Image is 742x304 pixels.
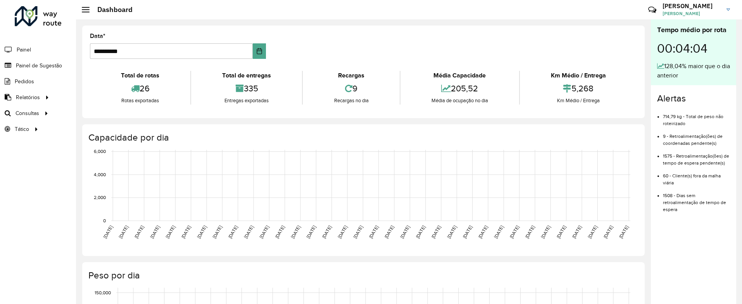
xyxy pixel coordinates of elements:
[90,5,133,14] h2: Dashboard
[477,225,488,239] text: [DATE]
[402,71,517,80] div: Média Capacidade
[15,77,34,86] span: Pedidos
[193,97,300,105] div: Entregas exportadas
[95,290,111,295] text: 150,000
[88,132,637,143] h4: Capacidade por dia
[402,97,517,105] div: Média de ocupação no dia
[94,172,106,177] text: 4,000
[663,167,730,186] li: 60 - Cliente(s) fora da malha viária
[663,127,730,147] li: 9 - Retroalimentação(ões) de coordenadas pendente(s)
[352,225,364,239] text: [DATE]
[305,80,397,97] div: 9
[17,46,31,54] span: Painel
[336,225,348,239] text: [DATE]
[522,80,635,97] div: 5,268
[663,10,721,17] span: [PERSON_NAME]
[663,107,730,127] li: 714,79 kg - Total de peso não roteirizado
[92,71,188,80] div: Total de rotas
[430,225,442,239] text: [DATE]
[493,225,504,239] text: [DATE]
[657,25,730,35] div: Tempo médio por rota
[193,80,300,97] div: 335
[663,147,730,167] li: 1575 - Retroalimentação(ões) de tempo de espera pendente(s)
[94,149,106,154] text: 6,000
[90,31,105,41] label: Data
[290,225,301,239] text: [DATE]
[94,195,106,200] text: 2,000
[368,225,379,239] text: [DATE]
[415,225,426,239] text: [DATE]
[663,2,721,10] h3: [PERSON_NAME]
[657,93,730,104] h4: Alertas
[657,35,730,62] div: 00:04:04
[399,225,411,239] text: [DATE]
[102,225,114,239] text: [DATE]
[305,71,397,80] div: Recargas
[509,225,520,239] text: [DATE]
[92,97,188,105] div: Rotas exportadas
[462,225,473,239] text: [DATE]
[15,125,29,133] span: Tático
[103,218,106,223] text: 0
[180,225,192,239] text: [DATE]
[196,225,207,239] text: [DATE]
[446,225,457,239] text: [DATE]
[165,225,176,239] text: [DATE]
[602,225,614,239] text: [DATE]
[149,225,160,239] text: [DATE]
[133,225,145,239] text: [DATE]
[253,43,266,59] button: Choose Date
[663,186,730,213] li: 1508 - Dias sem retroalimentação de tempo de espera
[16,109,39,117] span: Consultas
[657,62,730,80] div: 128,04% maior que o dia anterior
[274,225,285,239] text: [DATE]
[644,2,661,18] a: Contato Rápido
[571,225,582,239] text: [DATE]
[402,80,517,97] div: 205,52
[227,225,238,239] text: [DATE]
[522,97,635,105] div: Km Médio / Entrega
[524,225,535,239] text: [DATE]
[212,225,223,239] text: [DATE]
[522,71,635,80] div: Km Médio / Entrega
[118,225,129,239] text: [DATE]
[193,71,300,80] div: Total de entregas
[321,225,332,239] text: [DATE]
[16,62,62,70] span: Painel de Sugestão
[92,80,188,97] div: 26
[305,225,317,239] text: [DATE]
[618,225,629,239] text: [DATE]
[383,225,395,239] text: [DATE]
[540,225,551,239] text: [DATE]
[259,225,270,239] text: [DATE]
[305,97,397,105] div: Recargas no dia
[556,225,567,239] text: [DATE]
[88,270,637,281] h4: Peso por dia
[243,225,254,239] text: [DATE]
[587,225,598,239] text: [DATE]
[16,93,40,101] span: Relatórios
